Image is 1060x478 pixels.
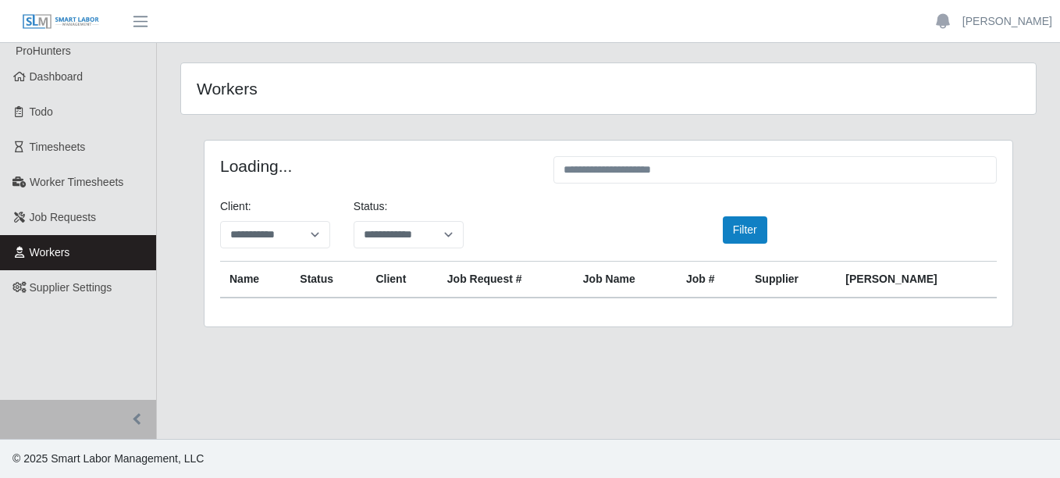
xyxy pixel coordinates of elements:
[438,262,574,298] th: Job Request #
[220,156,530,176] h4: Loading...
[30,281,112,294] span: Supplier Settings
[962,13,1052,30] a: [PERSON_NAME]
[354,198,388,215] label: Status:
[366,262,437,298] th: Client
[745,262,836,298] th: Supplier
[574,262,677,298] th: Job Name
[30,141,86,153] span: Timesheets
[30,246,70,259] span: Workers
[30,70,84,83] span: Dashboard
[30,176,123,188] span: Worker Timesheets
[16,45,71,57] span: ProHunters
[290,262,366,298] th: Status
[677,262,745,298] th: Job #
[12,452,204,465] span: © 2025 Smart Labor Management, LLC
[836,262,997,298] th: [PERSON_NAME]
[30,211,97,223] span: Job Requests
[220,198,251,215] label: Client:
[723,216,767,244] button: Filter
[30,105,53,118] span: Todo
[197,79,526,98] h4: Workers
[22,13,100,30] img: SLM Logo
[220,262,290,298] th: Name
